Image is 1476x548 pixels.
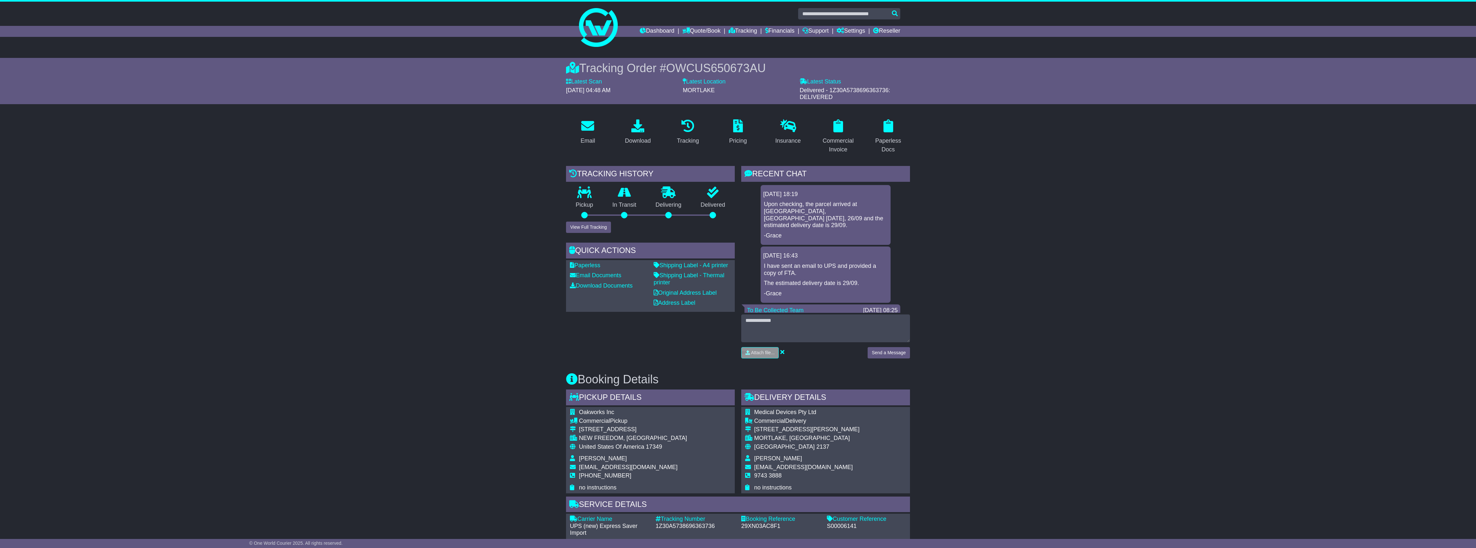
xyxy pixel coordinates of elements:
span: 9743 3888 [754,472,782,479]
a: Shipping Label - A4 printer [654,262,728,269]
div: Email [581,137,595,145]
div: Pickup Details [566,389,735,407]
span: 17349 [646,444,662,450]
span: Oakworks Inc [579,409,614,415]
div: 1Z30A5738696363736 [656,523,735,530]
span: United States Of America [579,444,644,450]
span: [DATE] 04:48 AM [566,87,611,93]
div: [STREET_ADDRESS][PERSON_NAME] [754,426,860,433]
span: [GEOGRAPHIC_DATA] [754,444,815,450]
div: Quick Actions [566,243,735,260]
div: [STREET_ADDRESS] [579,426,687,433]
a: Tracking [673,117,703,148]
div: Tracking Order # [566,61,910,75]
div: Tracking history [566,166,735,183]
a: To Be Collected Team [747,307,804,313]
div: Tracking Number [656,516,735,523]
span: [EMAIL_ADDRESS][DOMAIN_NAME] [754,464,853,470]
span: [PERSON_NAME] [579,455,627,462]
div: Pickup [579,418,687,425]
a: Shipping Label - Thermal printer [654,272,724,286]
div: Delivery [754,418,860,425]
div: Service Details [566,497,910,514]
div: Pricing [729,137,747,145]
a: Email [576,117,599,148]
p: Delivered [691,202,735,209]
div: Customer Reference [827,516,906,523]
span: [PHONE_NUMBER] [579,472,631,479]
p: -Grace [764,232,887,239]
p: I have sent an email to UPS and provided a copy of FTA. [764,263,887,277]
span: © One World Courier 2025. All rights reserved. [249,541,343,546]
label: Latest Location [683,78,725,85]
div: Download [625,137,651,145]
span: Delivered - 1Z30A5738696363736: DELIVERED [800,87,890,101]
a: Financials [765,26,795,37]
span: no instructions [754,484,792,491]
div: Insurance [775,137,801,145]
div: [DATE] 18:19 [763,191,888,198]
div: S00006141 [827,523,906,530]
a: Reseller [873,26,900,37]
span: no instructions [579,484,616,491]
div: UPS (new) Express Saver Import [570,523,649,537]
div: 29XN03AC8F1 [741,523,820,530]
div: [DATE] 08:25 [863,307,898,314]
a: Email Documents [570,272,621,279]
a: Original Address Label [654,290,717,296]
label: Latest Status [800,78,841,85]
div: RECENT CHAT [741,166,910,183]
a: Commercial Invoice [816,117,860,156]
span: OWCUS650673AU [666,61,766,75]
button: Send a Message [868,347,910,358]
a: Download [621,117,655,148]
p: Upon checking, the parcel arrived at [GEOGRAPHIC_DATA], [GEOGRAPHIC_DATA] [DATE], 26/09 and the e... [764,201,887,229]
div: MORTLAKE, [GEOGRAPHIC_DATA] [754,435,860,442]
span: Medical Devices Pty Ltd [754,409,816,415]
p: -Grace [764,290,887,297]
div: NEW FREEDOM, [GEOGRAPHIC_DATA] [579,435,687,442]
h3: Booking Details [566,373,910,386]
p: The estimated delivery date is 29/09. [764,280,887,287]
span: Commercial [754,418,785,424]
span: MORTLAKE [683,87,715,93]
div: Booking Reference [741,516,820,523]
span: Commercial [579,418,610,424]
button: View Full Tracking [566,222,611,233]
a: Quote/Book [682,26,721,37]
span: [EMAIL_ADDRESS][DOMAIN_NAME] [579,464,678,470]
a: Settings [837,26,865,37]
span: 2137 [816,444,829,450]
div: Delivery Details [741,389,910,407]
a: Dashboard [640,26,674,37]
a: Paperless Docs [866,117,910,156]
a: Support [802,26,829,37]
p: In Transit [603,202,646,209]
div: Carrier Name [570,516,649,523]
label: Latest Scan [566,78,602,85]
a: Paperless [570,262,600,269]
a: Tracking [729,26,757,37]
a: Insurance [771,117,805,148]
div: [DATE] 16:43 [763,252,888,259]
a: Address Label [654,300,695,306]
a: Pricing [725,117,751,148]
div: Paperless Docs [871,137,906,154]
div: Tracking [677,137,699,145]
div: Commercial Invoice [820,137,856,154]
a: Download Documents [570,282,633,289]
span: [PERSON_NAME] [754,455,802,462]
p: Pickup [566,202,603,209]
p: Delivering [646,202,691,209]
